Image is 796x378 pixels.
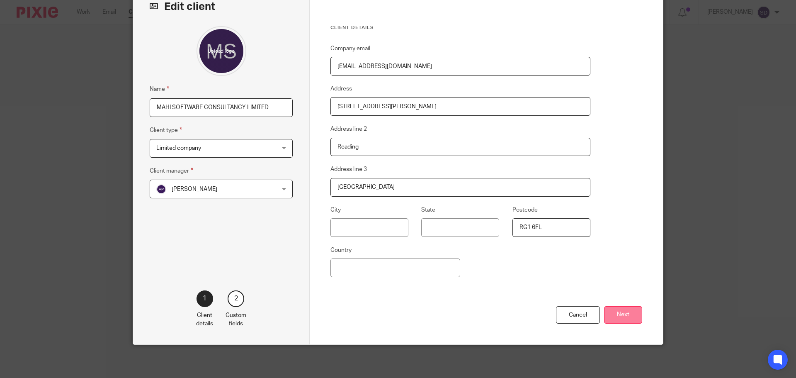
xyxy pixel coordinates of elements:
label: Postcode [512,206,538,214]
label: Address line 3 [330,165,367,173]
h3: Client details [330,24,590,31]
label: State [421,206,435,214]
label: Name [150,84,169,94]
label: Client manager [150,166,193,176]
button: Next [604,306,642,324]
div: 1 [197,290,213,307]
label: Address [330,85,352,93]
p: Client details [196,311,213,328]
p: Custom fields [226,311,246,328]
span: Limited company [156,145,201,151]
div: 2 [228,290,244,307]
label: Client type [150,125,182,135]
label: Address line 2 [330,125,367,133]
span: [PERSON_NAME] [172,186,217,192]
label: Country [330,246,352,254]
div: Cancel [556,306,600,324]
label: Company email [330,44,370,53]
label: City [330,206,341,214]
img: svg%3E [156,184,166,194]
